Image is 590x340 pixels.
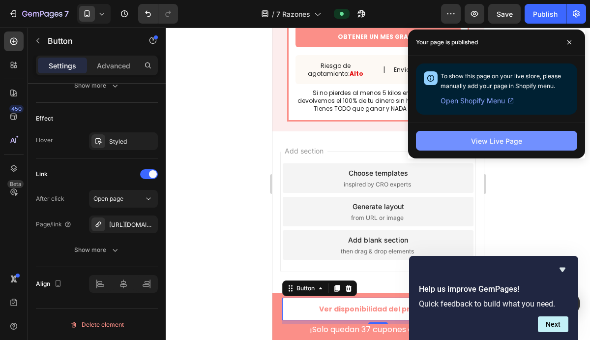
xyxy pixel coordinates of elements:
button: Save [488,4,521,24]
p: Si no pierdes al menos 5 kilos en 30 días, te devolvemos el 100% de tu dinero sin hacer preguntas... [23,62,187,85]
div: After click [36,194,64,203]
span: 7 Razones [276,9,310,19]
button: Show more [36,77,158,94]
div: Link [36,170,48,179]
div: [URL][DOMAIN_NAME] [109,220,155,229]
span: Add section [8,118,55,128]
div: Page/link [36,220,72,229]
p: Advanced [97,61,130,71]
div: Show more [74,245,120,255]
p: Button [48,35,131,47]
div: Delete element [70,319,124,331]
p: OBTENER UN MES GRATIS [65,5,146,13]
span: then drag & drop elements [68,219,142,228]
button: Publish [525,4,566,24]
span: Open page [93,195,123,202]
span: inspired by CRO experts [71,153,139,161]
span: To show this page on your live store, please manually add your page in Shopify menu. [441,72,561,90]
button: 7 [4,4,73,24]
button: Show more [36,241,158,259]
div: Help us improve GemPages! [419,264,568,332]
div: Add blank section [76,207,136,217]
strong: GRATIS [164,38,187,46]
div: Undo/Redo [138,4,178,24]
h2: Help us improve GemPages! [419,283,568,295]
button: Delete element [36,317,158,333]
div: Styled [109,137,155,146]
span: Save [497,10,513,18]
button: View Live Page [416,131,577,151]
button: Open page [89,190,158,208]
button: Hide survey [557,264,568,276]
p: Settings [49,61,76,71]
div: View Live Page [471,136,522,146]
div: Choose templates [76,140,136,151]
p: Quick feedback to build what you need. [419,299,568,309]
p: Riesgo de agotamiento: [24,34,102,50]
iframe: Design area [272,28,484,340]
p: 7 [64,8,69,20]
strong: Alto [77,42,91,50]
div: Align [36,278,64,291]
div: 450 [9,105,24,113]
span: from URL or image [79,186,131,195]
div: Effect [36,114,53,123]
span: / [272,9,274,19]
span: Open Shopify Menu [441,95,505,107]
div: Beta [7,180,24,188]
p: Your page is published [416,37,478,47]
div: Hover [36,136,53,145]
p: Envío [DATE] - [121,38,187,46]
div: Generate layout [80,174,132,184]
div: Show more [74,81,120,91]
p: | [111,37,113,47]
button: Next question [538,316,568,332]
div: Publish [533,9,558,19]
